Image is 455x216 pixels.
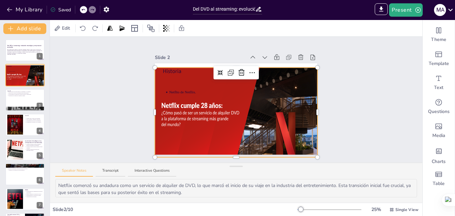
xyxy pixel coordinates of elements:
[395,207,418,213] span: Single View
[432,158,446,165] span: Charts
[26,196,43,197] p: Gestión efectiva de recursos.
[26,144,43,146] p: Conexión Problema-Solución identifica y resuelve problemas del consumidor.
[129,23,140,34] div: Layout
[5,139,45,161] div: https://cdn.sendsteps.com/images/logo/sendsteps_logo_white.pnghttps://cdn.sendsteps.com/images/lo...
[434,3,446,17] button: M A
[432,132,445,139] span: Media
[55,179,417,197] textarea: Netflix comenzó su andadura como un servicio de alquiler de DVD, lo que marcó el inicio de su via...
[193,4,255,14] input: Insert title
[96,168,125,177] button: Transcript
[9,169,43,171] p: Liderazgo en la industria del entretenimiento.
[61,25,71,32] span: Edit
[429,60,449,67] span: Template
[428,108,450,115] span: Questions
[5,39,45,61] div: https://cdn.sendsteps.com/images/logo/sendsteps_logo_white.pnghttps://cdn.sendsteps.com/images/lo...
[423,119,455,143] div: Add images, graphics, shapes or video
[389,3,422,17] button: Present
[37,202,43,208] div: 7
[3,23,46,34] button: Add slide
[37,152,43,159] div: 5
[7,45,41,48] strong: Del DVD al streaming: evolución estratégica y empresarial de Netflix
[37,177,43,183] div: 6
[423,143,455,167] div: Add charts and graphs
[37,53,43,59] div: 1
[147,24,155,32] span: Position
[423,167,455,191] div: Add a table
[55,168,93,177] button: Speaker Notes
[434,4,446,16] div: M A
[169,90,309,95] p: Netflto de Netflix.
[26,149,43,151] p: Conexión Obtener-Dar establece un intercambio valioso.
[9,92,43,94] p: Interacción a través de recomendaciones personalizadas.
[9,91,43,92] p: Innovación es clave para mejorar la plataforma y el contenido.
[9,168,43,169] p: Espíritu emprendedor que impulsa riesgos calculados.
[26,119,43,120] p: Costo accesible y adaptado a cada país.
[5,114,45,136] div: https://cdn.sendsteps.com/images/logo/sendsteps_logo_white.pnghttps://cdn.sendsteps.com/images/lo...
[25,115,43,117] p: Las 4C
[375,3,388,17] span: Export to PowerPoint
[26,195,43,196] p: Profesionalismo en la atención al cliente.
[25,140,43,144] p: Conexiones Estratégicas (Los 3 Requisitos de Conformidad)
[25,189,43,191] p: PMPG
[9,166,43,167] p: Creatividad en la producción de contenido original.
[5,4,45,15] button: My Library
[26,191,43,193] p: Productividad en la optimización de procesos tecnológicos.
[37,103,43,109] div: 3
[423,47,455,71] div: Add ready made slides
[434,84,443,91] span: Text
[37,128,43,134] div: 4
[163,68,244,75] p: Historia
[9,71,43,72] p: Netflto de Netflix.
[9,94,43,95] p: Inclusividad en la adaptación a diversas culturas y preferencias.
[128,168,176,177] button: Interactive Questions
[7,164,43,166] p: CIEL
[368,206,384,213] div: 25 %
[26,146,43,148] p: Conexión Producto-Mercado adapta la oferta al público.
[7,65,27,67] p: Historia
[5,64,45,86] div: https://cdn.sendsteps.com/images/logo/sendsteps_logo_white.pnghttps://cdn.sendsteps.com/images/lo...
[7,49,43,54] p: Esta presentación explora la evolución de Netflix desde su origen como un servicio de alquiler de...
[155,54,245,61] div: Slide 2
[26,118,43,119] p: Cliente como el centro de la estrategia.
[26,120,43,122] p: Conveniencia en el uso de la plataforma.
[7,54,43,55] p: Generated with [URL]
[5,89,45,111] div: https://cdn.sendsteps.com/images/logo/sendsteps_logo_white.pnghttps://cdn.sendsteps.com/images/lo...
[423,23,455,47] div: Change the overall theme
[9,95,43,96] p: Inversión en la creación de contenido original.
[431,36,446,43] span: Theme
[9,167,43,168] p: Innovación constante en tecnología y contenido.
[5,188,45,210] div: 7
[26,122,43,123] p: Comunicación constante con los usuarios.
[423,71,455,95] div: Add text boxes
[37,78,43,84] div: 2
[53,206,297,213] div: Slide 2 / 10
[433,180,445,187] span: Table
[423,95,455,119] div: Get real-time input from your audience
[5,163,45,185] div: https://cdn.sendsteps.com/images/logo/sendsteps_logo_white.pnghttps://cdn.sendsteps.com/images/lo...
[7,90,43,92] p: Las 5I
[26,194,43,195] p: Mejora continua en la calidad del servicio.
[50,6,71,13] div: Saved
